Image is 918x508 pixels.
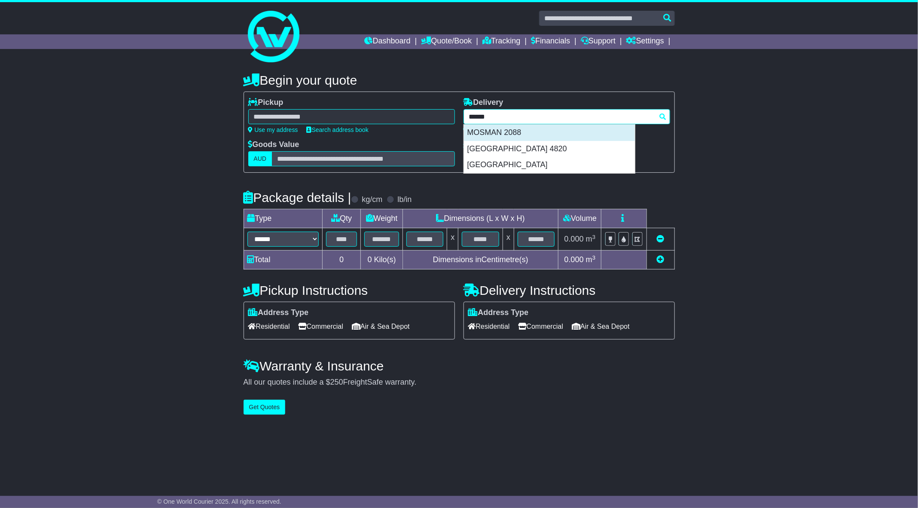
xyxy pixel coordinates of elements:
div: All our quotes include a $ FreightSafe warranty. [244,378,675,387]
label: Pickup [248,98,284,107]
span: 0.000 [564,235,584,243]
label: Goods Value [248,140,299,150]
sup: 3 [592,254,596,261]
span: Air & Sea Depot [352,320,410,333]
label: Address Type [248,308,309,318]
label: kg/cm [362,195,382,205]
a: Support [581,34,616,49]
span: 250 [330,378,343,386]
div: [GEOGRAPHIC_DATA] [464,157,635,173]
td: Type [244,209,322,228]
span: Air & Sea Depot [572,320,630,333]
td: Dimensions in Centimetre(s) [403,251,558,269]
span: m [586,255,596,264]
a: Quote/Book [421,34,472,49]
a: Search address book [307,126,369,133]
label: lb/in [397,195,412,205]
a: Dashboard [365,34,411,49]
h4: Pickup Instructions [244,283,455,297]
span: Commercial [518,320,563,333]
td: Weight [361,209,403,228]
label: AUD [248,151,272,166]
span: m [586,235,596,243]
span: © One World Courier 2025. All rights reserved. [157,498,281,505]
span: Commercial [299,320,343,333]
sup: 3 [592,234,596,240]
typeahead: Please provide city [464,109,670,124]
h4: Package details | [244,190,351,205]
td: 0 [322,251,360,269]
span: Residential [248,320,290,333]
span: 0 [368,255,372,264]
a: Tracking [482,34,520,49]
a: Add new item [657,255,665,264]
a: Remove this item [657,235,665,243]
td: Qty [322,209,360,228]
span: Residential [468,320,510,333]
span: 0.000 [564,255,584,264]
td: Volume [558,209,601,228]
td: Kilo(s) [361,251,403,269]
label: Delivery [464,98,503,107]
td: x [503,228,514,251]
div: [GEOGRAPHIC_DATA] 4820 [464,141,635,157]
td: x [447,228,458,251]
td: Dimensions (L x W x H) [403,209,558,228]
div: MOSMAN 2088 [464,125,635,141]
a: Financials [531,34,570,49]
a: Settings [626,34,664,49]
h4: Delivery Instructions [464,283,675,297]
h4: Begin your quote [244,73,675,87]
h4: Warranty & Insurance [244,359,675,373]
button: Get Quotes [244,400,286,415]
a: Use my address [248,126,298,133]
label: Address Type [468,308,529,318]
td: Total [244,251,322,269]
